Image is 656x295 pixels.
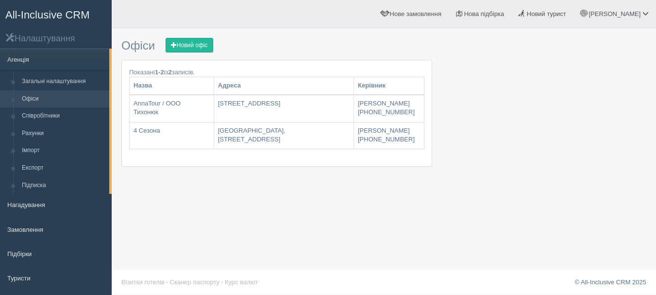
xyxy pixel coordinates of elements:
th: Адреса [214,77,353,95]
th: Назва [130,77,214,95]
a: Візитки готелів [121,278,165,286]
a: Рахунки [17,125,109,142]
a: Загальні налаштування [17,73,109,90]
a: [STREET_ADDRESS] [214,95,353,122]
a: Офіси [17,90,109,108]
a: AnnaTour / ООО Тихонюк [130,95,214,122]
span: Нове замовлення [390,10,441,17]
span: · [166,278,168,286]
a: Підписка [17,177,109,194]
a: Імпорт [17,142,109,159]
a: All-Inclusive CRM [0,0,111,27]
a: Новий офіс [166,38,213,52]
th: Керівник [353,77,424,95]
a: [PERSON_NAME][PHONE_NUMBER] [354,95,424,122]
span: · [221,278,223,286]
span: Офіси [121,39,155,52]
div: Показані із записів. [129,68,424,77]
a: [PERSON_NAME][PHONE_NUMBER] [354,122,424,149]
span: Нова підбірка [464,10,505,17]
span: All-Inclusive CRM [5,9,90,21]
a: Експорт [17,159,109,177]
a: Співробітники [17,107,109,125]
a: © All-Inclusive CRM 2025 [574,278,646,286]
a: 4 Сезона [130,122,214,149]
span: [PERSON_NAME] [589,10,640,17]
a: Курс валют [225,278,258,286]
b: 1-2 [155,69,164,76]
span: Новий турист [527,10,566,17]
b: 2 [168,69,172,76]
a: Сканер паспорту [170,278,219,286]
a: [GEOGRAPHIC_DATA], [STREET_ADDRESS] [214,122,353,149]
